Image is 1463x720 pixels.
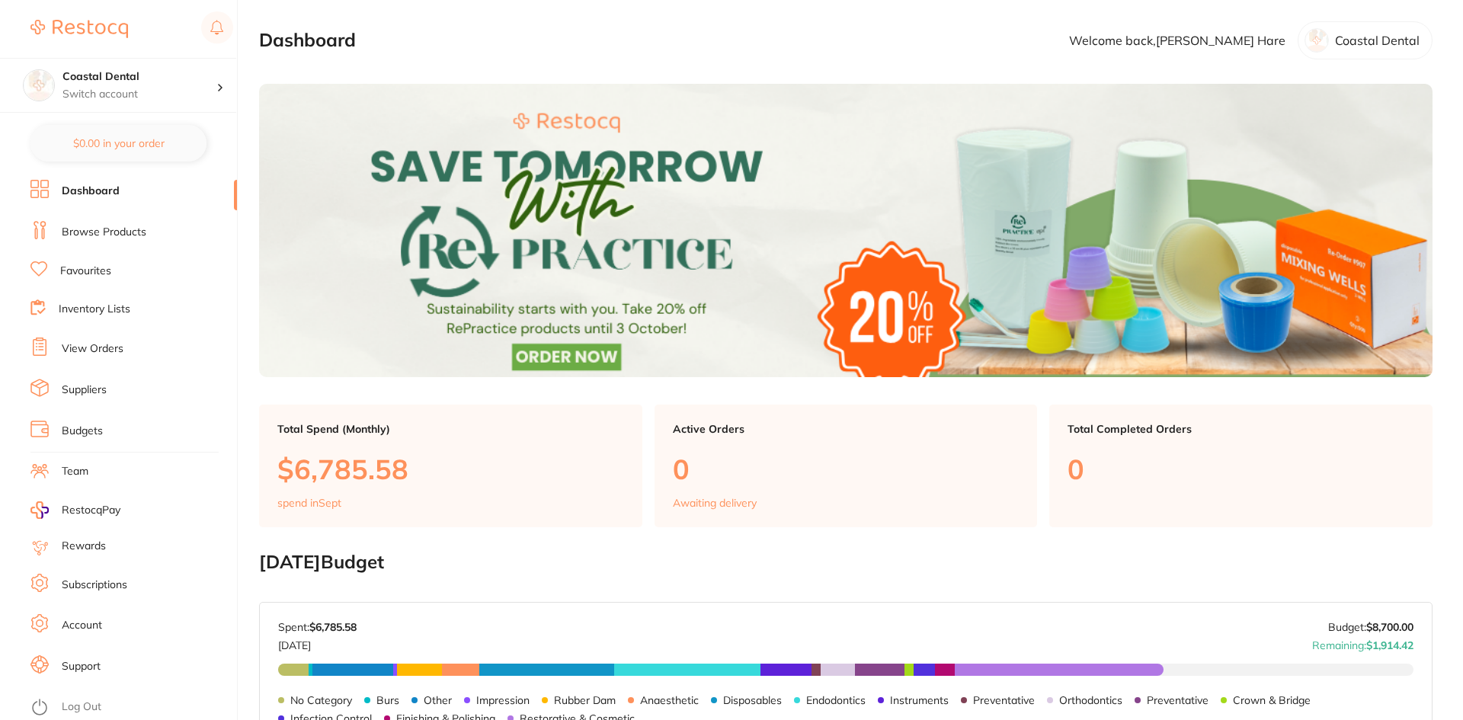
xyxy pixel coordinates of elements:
img: RestocqPay [30,501,49,519]
p: 0 [1068,453,1414,485]
p: Preventative [973,694,1035,706]
button: $0.00 in your order [30,125,206,162]
a: Suppliers [62,382,107,398]
a: Team [62,464,88,479]
p: Total Spend (Monthly) [277,423,624,435]
p: Burs [376,694,399,706]
p: Disposables [723,694,782,706]
p: spend in Sept [277,497,341,509]
img: Restocq Logo [30,20,128,38]
a: Subscriptions [62,578,127,593]
a: Rewards [62,539,106,554]
a: Budgets [62,424,103,439]
h2: Dashboard [259,30,356,51]
p: Switch account [62,87,216,102]
a: Restocq Logo [30,11,128,46]
a: Inventory Lists [59,302,130,317]
a: Browse Products [62,225,146,240]
p: Instruments [890,694,949,706]
p: Rubber Dam [554,694,616,706]
h4: Coastal Dental [62,69,216,85]
p: Coastal Dental [1335,34,1420,47]
a: Log Out [62,699,101,715]
p: Preventative [1147,694,1208,706]
p: Budget: [1328,621,1413,633]
p: $6,785.58 [277,453,624,485]
a: Active Orders0Awaiting delivery [655,405,1038,528]
p: Active Orders [673,423,1020,435]
p: Crown & Bridge [1233,694,1311,706]
a: Support [62,659,101,674]
strong: $6,785.58 [309,620,357,634]
p: [DATE] [278,633,357,651]
a: View Orders [62,341,123,357]
p: Total Completed Orders [1068,423,1414,435]
strong: $1,914.42 [1366,638,1413,652]
a: Account [62,618,102,633]
a: Dashboard [62,184,120,199]
p: Welcome back, [PERSON_NAME] Hare [1069,34,1285,47]
p: Impression [476,694,530,706]
p: Awaiting delivery [673,497,757,509]
img: Coastal Dental [24,70,54,101]
span: RestocqPay [62,503,120,518]
p: Spent: [278,621,357,633]
p: Endodontics [806,694,866,706]
strong: $8,700.00 [1366,620,1413,634]
a: Total Spend (Monthly)$6,785.58spend inSept [259,405,642,528]
p: 0 [673,453,1020,485]
p: Other [424,694,452,706]
p: Orthodontics [1059,694,1122,706]
button: Log Out [30,696,232,720]
a: RestocqPay [30,501,120,519]
a: Favourites [60,264,111,279]
p: No Category [290,694,352,706]
h2: [DATE] Budget [259,552,1433,573]
p: Remaining: [1312,633,1413,651]
p: Anaesthetic [640,694,699,706]
img: Dashboard [259,84,1433,377]
a: Total Completed Orders0 [1049,405,1433,528]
